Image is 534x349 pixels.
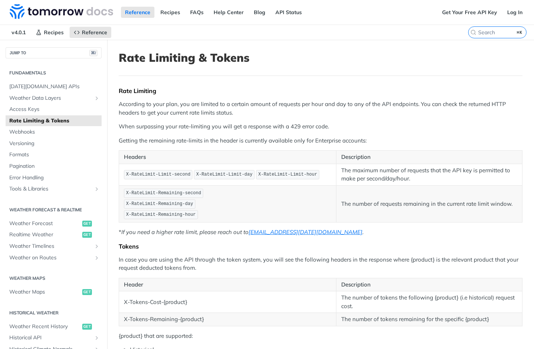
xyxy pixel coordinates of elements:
a: Tools & LibrariesShow subpages for Tools & Libraries [6,183,102,195]
div: Tokens [119,243,522,250]
span: Access Keys [9,106,100,113]
a: Recipes [156,7,184,18]
a: Access Keys [6,104,102,115]
span: Webhooks [9,128,100,136]
p: {product} that are supported: [119,332,522,340]
a: Weather TimelinesShow subpages for Weather Timelines [6,241,102,252]
h2: Weather Maps [6,275,102,282]
span: Weather Maps [9,288,80,296]
button: JUMP TO⌘/ [6,47,102,58]
span: Reference [82,29,107,36]
a: Pagination [6,161,102,172]
a: Weather on RoutesShow subpages for Weather on Routes [6,252,102,263]
span: Weather Data Layers [9,95,92,102]
span: Realtime Weather [9,231,80,238]
a: Realtime Weatherget [6,229,102,240]
span: Weather Forecast [9,220,80,227]
span: X-RateLimit-Limit-day [196,172,252,177]
p: Getting the remaining rate-limits in the header is currently available only for Enterprise accounts: [119,137,522,145]
span: X-RateLimit-Remaining-day [126,201,193,206]
a: Historical APIShow subpages for Historical API [6,332,102,343]
button: Show subpages for Tools & Libraries [94,186,100,192]
a: [EMAIL_ADDRESS][DATE][DOMAIN_NAME] [249,228,362,236]
p: The number of requests remaining in the current rate limit window. [341,200,517,208]
button: Show subpages for Weather on Routes [94,255,100,261]
p: According to your plan, you are limited to a certain amount of requests per hour and day to any o... [119,100,522,117]
em: If you need a higher rate limit, please reach out to . [121,228,364,236]
button: Show subpages for Historical API [94,335,100,341]
span: Formats [9,151,100,159]
span: v4.0.1 [7,27,30,38]
td: X-Tokens-Cost-{product} [119,291,336,313]
span: X-RateLimit-Limit-hour [258,172,317,177]
span: get [82,221,92,227]
span: Historical API [9,334,92,342]
h2: Weather Forecast & realtime [6,206,102,213]
a: Rate Limiting & Tokens [6,115,102,127]
span: get [82,289,92,295]
div: Rate Limiting [119,87,522,95]
span: get [82,324,92,330]
a: Get Your Free API Key [438,7,501,18]
span: Weather on Routes [9,254,92,262]
td: X-Tokens-Remaining-{product} [119,313,336,326]
span: X-RateLimit-Limit-second [126,172,191,177]
h1: Rate Limiting & Tokens [119,51,522,64]
a: Recipes [32,27,68,38]
span: ⌘/ [89,50,97,56]
a: Weather Mapsget [6,286,102,298]
span: Versioning [9,140,100,147]
a: Webhooks [6,127,102,138]
span: get [82,232,92,238]
span: Pagination [9,163,100,170]
a: Log In [503,7,527,18]
a: Blog [250,7,269,18]
th: Description [336,278,522,291]
span: Tools & Libraries [9,185,92,193]
td: The number of tokens the following {product} (i.e historical) request cost. [336,291,522,313]
a: API Status [271,7,306,18]
span: Error Handling [9,174,100,182]
svg: Search [470,29,476,35]
span: Rate Limiting & Tokens [9,117,100,125]
span: Weather Timelines [9,243,92,250]
p: Description [341,153,517,161]
span: X-RateLimit-Remaining-second [126,190,201,196]
td: The number of tokens remaining for the specific {product} [336,313,522,326]
a: Help Center [210,7,248,18]
a: Weather Data LayersShow subpages for Weather Data Layers [6,93,102,104]
button: Show subpages for Weather Timelines [94,243,100,249]
a: Reference [70,27,111,38]
a: FAQs [186,7,208,18]
button: Show subpages for Weather Data Layers [94,95,100,101]
p: Headers [124,153,331,161]
th: Header [119,278,336,291]
a: Weather Recent Historyget [6,321,102,332]
a: Formats [6,149,102,160]
p: The maximum number of requests that the API key is permitted to make per second/day/hour. [341,166,517,183]
span: [DATE][DOMAIN_NAME] APIs [9,83,100,90]
span: Recipes [44,29,64,36]
kbd: ⌘K [515,29,524,36]
p: In case you are using the API through the token system, you will see the following headers in the... [119,256,522,272]
span: Weather Recent History [9,323,80,330]
span: X-RateLimit-Remaining-hour [126,212,196,217]
h2: Fundamentals [6,70,102,76]
a: [DATE][DOMAIN_NAME] APIs [6,81,102,92]
p: When surpassing your rate-limiting you will get a response with a 429 error code. [119,122,522,131]
a: Reference [121,7,154,18]
a: Error Handling [6,172,102,183]
h2: Historical Weather [6,310,102,316]
a: Weather Forecastget [6,218,102,229]
img: Tomorrow.io Weather API Docs [10,4,113,19]
a: Versioning [6,138,102,149]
